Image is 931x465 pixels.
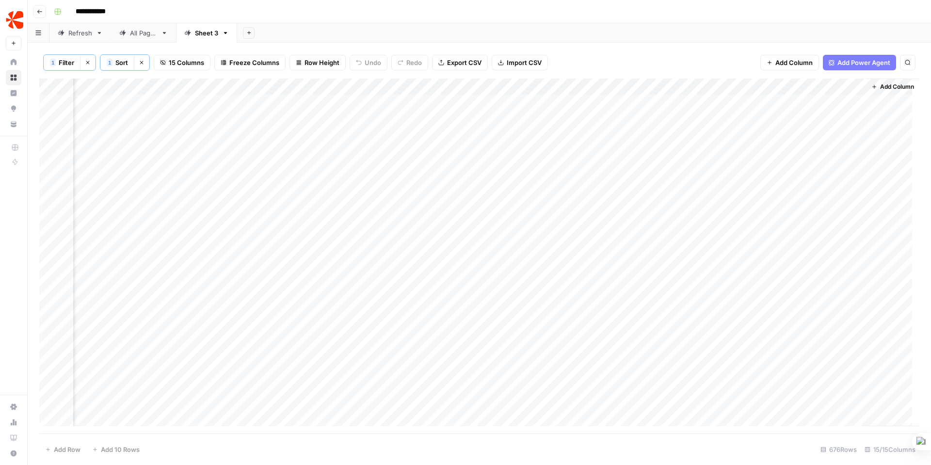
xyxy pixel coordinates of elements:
[39,442,86,457] button: Add Row
[6,415,21,430] a: Usage
[68,28,92,38] div: Refresh
[880,82,914,91] span: Add Column
[111,23,176,43] a: All Pages
[6,116,21,132] a: Your Data
[51,59,54,66] span: 1
[391,55,428,70] button: Redo
[107,59,112,66] div: 1
[49,23,111,43] a: Refresh
[867,80,918,93] button: Add Column
[54,445,80,454] span: Add Row
[6,70,21,85] a: Browse
[86,442,145,457] button: Add 10 Rows
[44,55,80,70] button: 1Filter
[195,28,218,38] div: Sheet 3
[823,55,896,70] button: Add Power Agent
[432,55,488,70] button: Export CSV
[50,59,56,66] div: 1
[6,446,21,461] button: Help + Support
[365,58,381,67] span: Undo
[775,58,813,67] span: Add Column
[492,55,548,70] button: Import CSV
[6,399,21,415] a: Settings
[214,55,286,70] button: Freeze Columns
[130,28,157,38] div: All Pages
[6,8,21,32] button: Workspace: ChargebeeOps
[108,59,111,66] span: 1
[101,445,140,454] span: Add 10 Rows
[447,58,482,67] span: Export CSV
[169,58,204,67] span: 15 Columns
[100,55,134,70] button: 1Sort
[154,55,210,70] button: 15 Columns
[350,55,387,70] button: Undo
[6,11,23,29] img: ChargebeeOps Logo
[406,58,422,67] span: Redo
[6,85,21,101] a: Insights
[760,55,819,70] button: Add Column
[837,58,890,67] span: Add Power Agent
[305,58,339,67] span: Row Height
[229,58,279,67] span: Freeze Columns
[6,430,21,446] a: Learning Hub
[507,58,542,67] span: Import CSV
[6,101,21,116] a: Opportunities
[59,58,74,67] span: Filter
[289,55,346,70] button: Row Height
[176,23,237,43] a: Sheet 3
[115,58,128,67] span: Sort
[817,442,861,457] div: 676 Rows
[861,442,919,457] div: 15/15 Columns
[6,54,21,70] a: Home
